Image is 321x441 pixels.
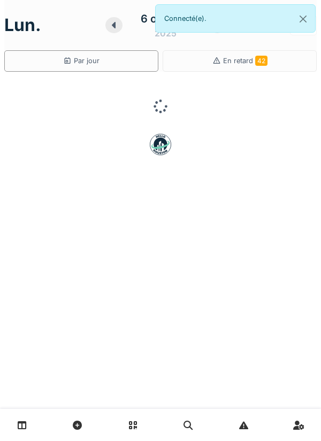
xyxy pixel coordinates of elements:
[255,56,267,66] span: 42
[141,11,190,27] div: 6 octobre
[4,15,41,35] h1: lun.
[150,134,171,155] img: badge-BVDL4wpA.svg
[63,56,100,66] div: Par jour
[155,27,177,40] div: 2025
[223,57,267,65] span: En retard
[291,5,315,33] button: Close
[155,4,316,33] div: Connecté(e).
